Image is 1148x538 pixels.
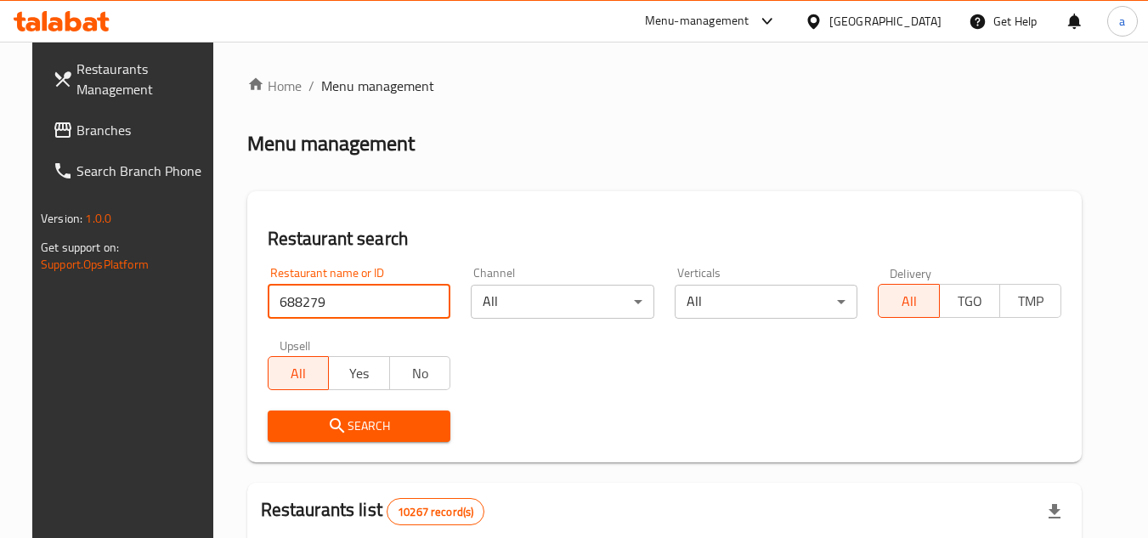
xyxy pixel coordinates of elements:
button: Search [268,411,451,442]
div: Menu-management [645,11,749,31]
div: Export file [1034,491,1075,532]
span: Get support on: [41,236,119,258]
label: Upsell [280,339,311,351]
div: [GEOGRAPHIC_DATA] [829,12,942,31]
button: No [389,356,451,390]
span: Search [281,416,438,437]
a: Support.OpsPlatform [41,253,149,275]
div: All [471,285,654,319]
a: Branches [39,110,224,150]
li: / [308,76,314,96]
span: a [1119,12,1125,31]
button: All [268,356,330,390]
span: All [885,289,933,314]
span: TGO [947,289,994,314]
h2: Restaurants list [261,497,485,525]
label: Delivery [890,267,932,279]
span: All [275,361,323,386]
span: Search Branch Phone [76,161,211,181]
a: Search Branch Phone [39,150,224,191]
span: 1.0.0 [85,207,111,229]
div: Total records count [387,498,484,525]
span: Yes [336,361,383,386]
span: Version: [41,207,82,229]
h2: Restaurant search [268,226,1061,252]
span: Branches [76,120,211,140]
span: Restaurants Management [76,59,211,99]
button: All [878,284,940,318]
button: TGO [939,284,1001,318]
nav: breadcrumb [247,76,1082,96]
button: TMP [999,284,1061,318]
span: Menu management [321,76,434,96]
span: 10267 record(s) [387,504,484,520]
h2: Menu management [247,130,415,157]
button: Yes [328,356,390,390]
a: Home [247,76,302,96]
div: All [675,285,858,319]
a: Restaurants Management [39,48,224,110]
span: TMP [1007,289,1055,314]
input: Search for restaurant name or ID.. [268,285,451,319]
span: No [397,361,444,386]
